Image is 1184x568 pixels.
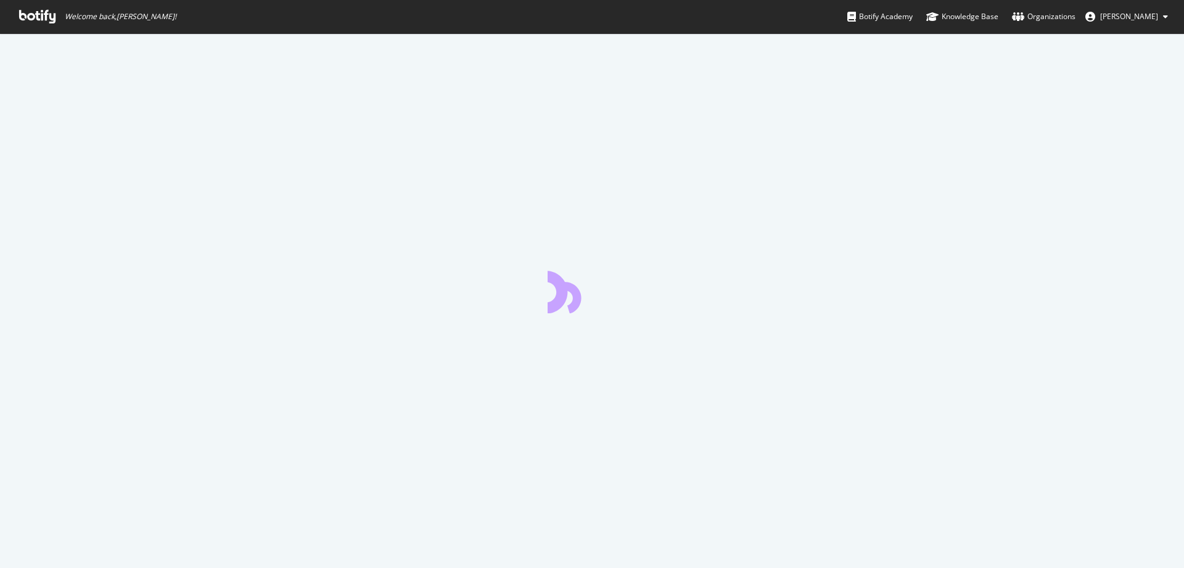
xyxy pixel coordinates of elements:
[1100,11,1158,22] span: Candice Willingham
[926,10,998,23] div: Knowledge Base
[847,10,913,23] div: Botify Academy
[1075,7,1178,27] button: [PERSON_NAME]
[548,269,636,313] div: animation
[1012,10,1075,23] div: Organizations
[65,12,176,22] span: Welcome back, [PERSON_NAME] !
